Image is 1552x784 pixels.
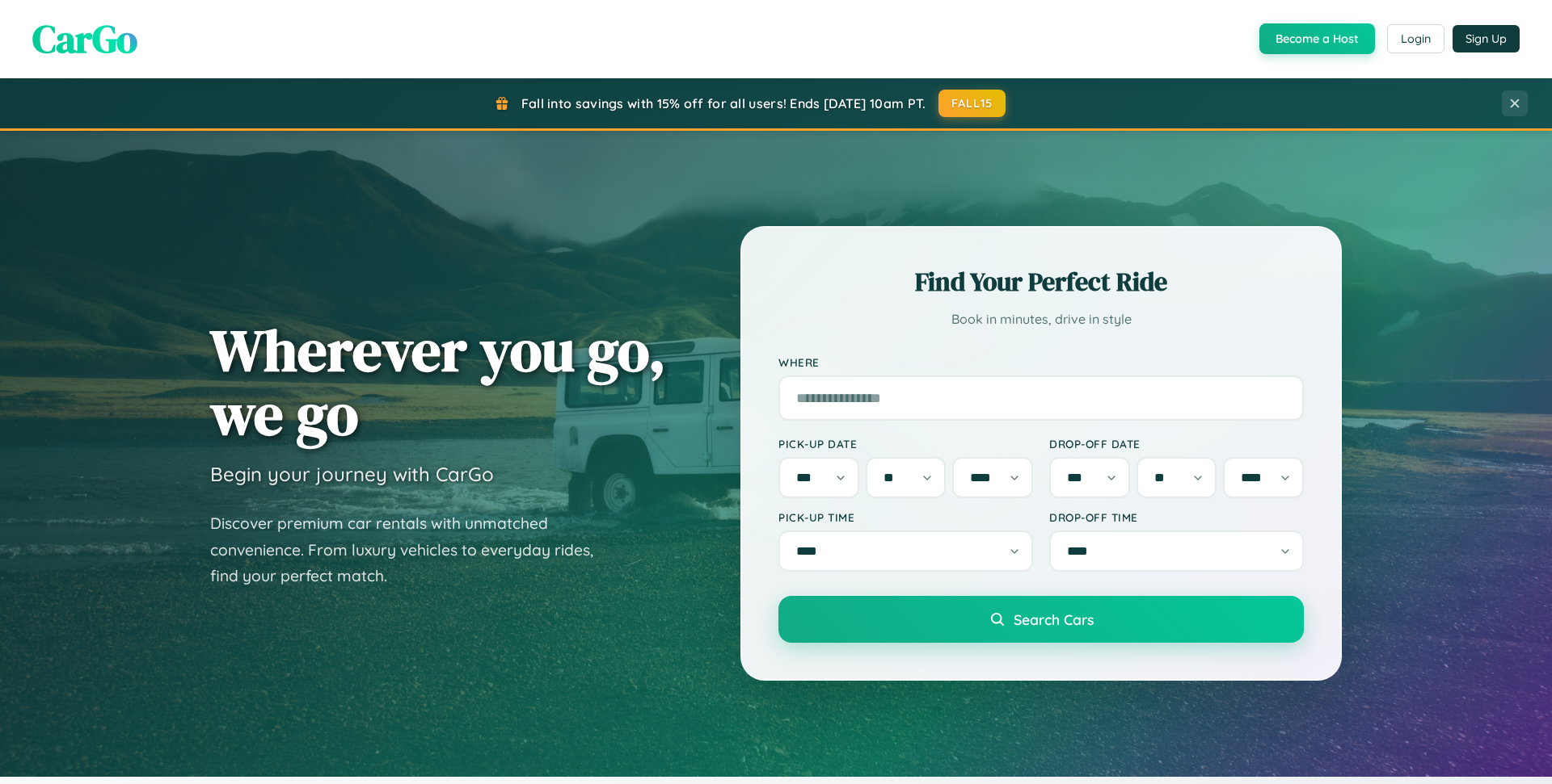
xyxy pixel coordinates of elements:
[210,318,666,446] h1: Wherever you go, we go
[521,95,926,111] span: Fall into savings with 15% off for all users! Ends [DATE] 10am PT.
[1049,437,1304,451] label: Drop-off Date
[1387,24,1444,53] button: Login
[1453,25,1520,52] button: Sign Up
[938,90,1006,117] button: FALL15
[778,437,1033,451] label: Pick-up Date
[210,462,494,486] h3: Begin your journey with CarGo
[778,596,1304,643] button: Search Cars
[778,355,1304,369] label: Where
[1049,510,1304,524] label: Drop-off Time
[1014,610,1094,628] span: Search Cars
[778,510,1033,524] label: Pick-up Time
[1259,23,1375,54] button: Become a Host
[32,12,137,65] span: CarGo
[778,264,1304,300] h2: Find Your Perfect Ride
[778,308,1304,331] p: Book in minutes, drive in style
[210,510,614,589] p: Discover premium car rentals with unmatched convenience. From luxury vehicles to everyday rides, ...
